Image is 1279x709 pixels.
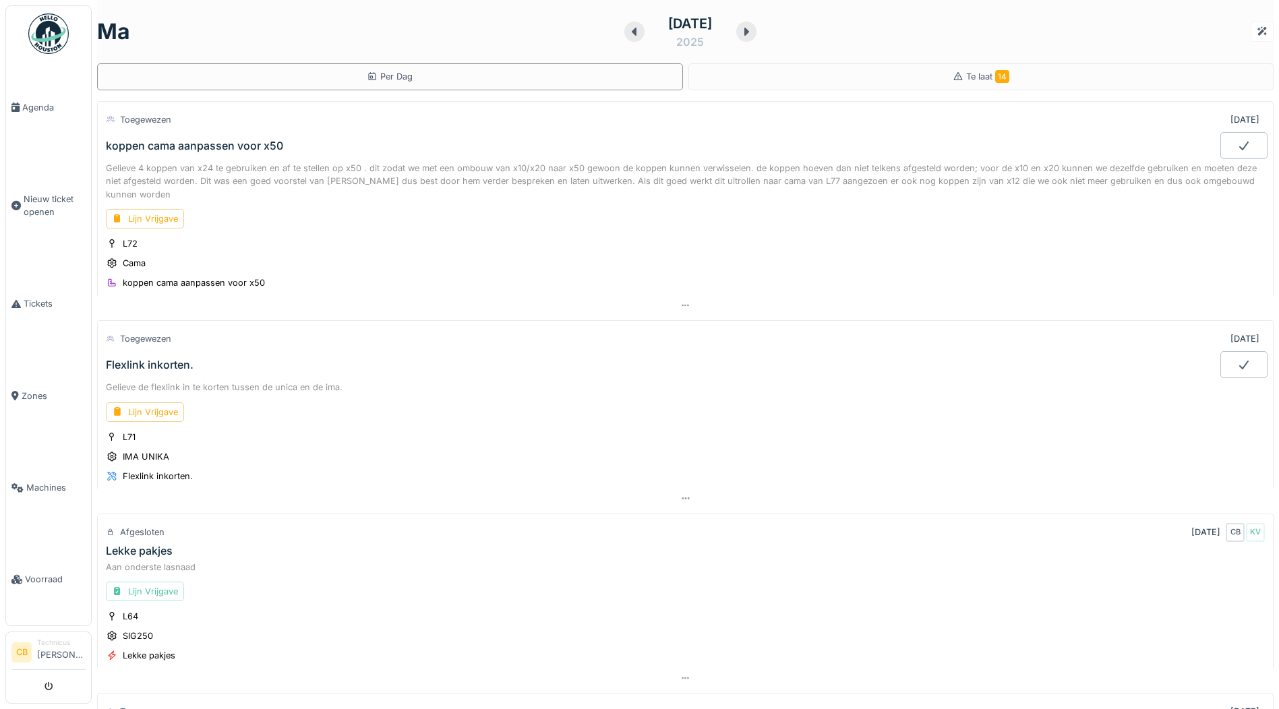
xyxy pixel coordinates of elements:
div: Cama [123,257,146,270]
div: CB [1226,523,1245,542]
div: L71 [123,431,136,443]
div: koppen cama aanpassen voor x50 [106,140,283,152]
a: CB Technicus[PERSON_NAME] [11,638,86,670]
div: L64 [123,610,138,623]
div: SIG250 [123,629,153,642]
div: Lekke pakjes [106,545,173,557]
div: KV [1246,523,1265,542]
div: [DATE] [1230,113,1259,126]
span: Machines [26,481,86,494]
div: IMA UNIKA [123,450,169,463]
div: [DATE] [668,13,712,34]
li: [PERSON_NAME] [37,638,86,667]
span: Zones [22,390,86,402]
span: Agenda [22,101,86,114]
div: [DATE] [1191,526,1220,538]
a: Tickets [6,258,91,350]
span: Te laat [966,71,1009,82]
a: Voorraad [6,534,91,625]
div: Toegewezen [120,113,171,126]
div: Flexlink inkorten. [123,470,193,483]
span: Voorraad [25,573,86,586]
img: Badge_color-CXgf-gQk.svg [28,13,69,54]
div: L72 [123,237,138,250]
div: Per Dag [367,70,413,83]
div: Lijn Vrijgave [106,582,184,601]
a: Machines [6,442,91,534]
div: Lijn Vrijgave [106,209,184,228]
a: Zones [6,350,91,441]
span: Tickets [24,297,86,310]
h1: ma [97,19,130,44]
div: Lijn Vrijgave [106,402,184,422]
div: 2025 [676,34,704,50]
div: Gelieve de flexlink in te korten tussen de unica en de ima. [106,381,1265,394]
div: Flexlink inkorten. [106,359,194,371]
span: Nieuw ticket openen [24,193,86,218]
li: CB [11,642,32,662]
div: Aan onderste lasnaad [106,561,1265,574]
span: 14 [995,70,1009,83]
div: Toegewezen [120,332,171,345]
div: koppen cama aanpassen voor x50 [123,276,265,289]
div: Technicus [37,638,86,648]
div: Gelieve 4 koppen van x24 te gebruiken en af te stellen op x50 . dit zodat we met een ombouw van x... [106,162,1265,201]
a: Nieuw ticket openen [6,153,91,258]
div: Afgesloten [120,526,165,538]
div: Lekke pakjes [123,649,175,662]
a: Agenda [6,61,91,153]
div: [DATE] [1230,332,1259,345]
